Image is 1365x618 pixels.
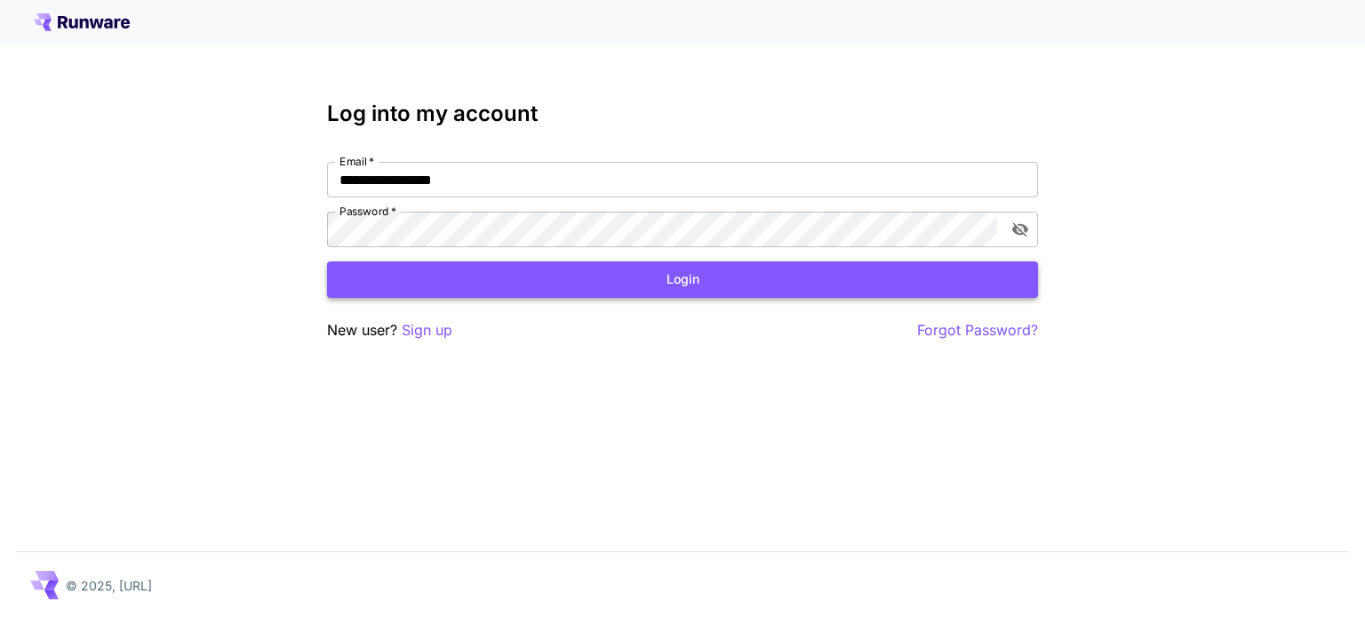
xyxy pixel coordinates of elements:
p: New user? [327,319,452,341]
button: Sign up [402,319,452,341]
label: Password [339,204,396,219]
p: © 2025, [URL] [66,576,152,595]
button: toggle password visibility [1004,213,1036,245]
h3: Log into my account [327,101,1038,126]
button: Forgot Password? [917,319,1038,341]
label: Email [339,154,374,169]
button: Login [327,261,1038,298]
